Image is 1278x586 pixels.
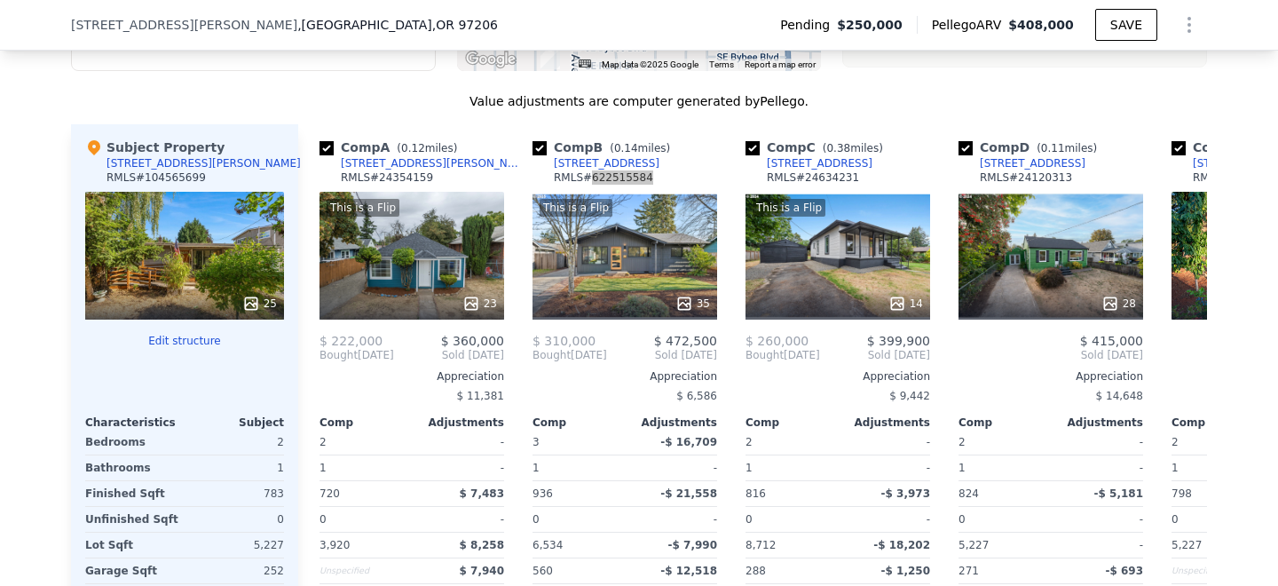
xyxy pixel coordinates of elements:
[71,16,297,34] span: [STREET_ADDRESS][PERSON_NAME]
[1171,436,1179,448] span: 2
[820,348,930,362] span: Sold [DATE]
[745,139,890,156] div: Comp C
[441,334,504,348] span: $ 360,000
[319,513,327,526] span: 0
[980,170,1072,185] div: RMLS # 24120313
[341,156,525,170] div: [STREET_ADDRESS][PERSON_NAME]
[319,348,358,362] span: Bought
[319,369,504,384] div: Appreciation
[412,416,504,430] div: Adjustments
[1171,416,1264,430] div: Comp
[341,170,433,185] div: RMLS # 24354159
[602,59,698,69] span: Map data ©2025 Google
[1171,539,1202,551] span: 5,227
[85,139,225,156] div: Subject Property
[457,390,504,402] span: $ 11,381
[841,507,930,532] div: -
[460,539,504,551] span: $ 8,258
[85,481,181,506] div: Finished Sqft
[415,507,504,532] div: -
[462,295,497,313] div: 23
[106,170,206,185] div: RMLS # 104565699
[1054,533,1143,558] div: -
[660,436,717,448] span: -$ 16,709
[676,390,717,402] span: $ 6,586
[668,539,717,551] span: -$ 7,990
[461,48,520,71] img: Google
[603,142,677,154] span: ( miles)
[745,436,753,448] span: 2
[540,39,560,69] div: 7109 SE 71st Ave
[460,565,504,577] span: $ 7,940
[1054,455,1143,480] div: -
[532,513,540,526] span: 0
[745,348,784,362] span: Bought
[532,565,553,577] span: 560
[1171,513,1179,526] span: 0
[106,156,301,170] div: [STREET_ADDRESS][PERSON_NAME]
[532,416,625,430] div: Comp
[532,455,621,480] div: 1
[958,436,966,448] span: 2
[319,539,350,551] span: 3,920
[85,416,185,430] div: Characteristics
[1095,9,1157,41] button: SAVE
[767,170,859,185] div: RMLS # 24634231
[532,139,677,156] div: Comp B
[242,295,277,313] div: 25
[532,348,607,362] div: [DATE]
[873,539,930,551] span: -$ 18,202
[841,455,930,480] div: -
[415,455,504,480] div: -
[85,334,284,348] button: Edit structure
[85,533,181,558] div: Lot Sqft
[188,481,284,506] div: 783
[660,565,717,577] span: -$ 12,518
[554,170,653,185] div: RMLS # 622515584
[628,507,717,532] div: -
[958,539,989,551] span: 5,227
[675,295,710,313] div: 35
[319,334,383,348] span: $ 222,000
[881,565,930,577] span: -$ 1,250
[85,430,181,455] div: Bedrooms
[958,416,1051,430] div: Comp
[625,416,717,430] div: Adjustments
[767,156,872,170] div: [STREET_ADDRESS]
[1171,455,1260,480] div: 1
[958,139,1104,156] div: Comp D
[745,513,753,526] span: 0
[532,334,596,348] span: $ 310,000
[1054,507,1143,532] div: -
[319,436,327,448] span: 2
[432,18,498,32] span: , OR 97206
[780,16,837,34] span: Pending
[958,513,966,526] span: 0
[745,348,820,362] div: [DATE]
[745,565,766,577] span: 288
[660,487,717,500] span: -$ 21,558
[319,455,408,480] div: 1
[1080,334,1143,348] span: $ 415,000
[1171,558,1260,583] div: Unspecified
[745,539,776,551] span: 8,712
[532,369,717,384] div: Appreciation
[85,507,181,532] div: Unfinished Sqft
[881,487,930,500] span: -$ 3,973
[1094,487,1143,500] span: -$ 5,181
[319,558,408,583] div: Unspecified
[319,487,340,500] span: 720
[1008,18,1074,32] span: $408,000
[460,487,504,500] span: $ 7,483
[614,142,638,154] span: 0.14
[980,156,1085,170] div: [STREET_ADDRESS]
[1105,565,1143,577] span: -$ 693
[1171,7,1207,43] button: Show Options
[958,369,1143,384] div: Appreciation
[532,487,553,500] span: 936
[932,16,1009,34] span: Pellego ARV
[85,558,181,583] div: Garage Sqft
[709,59,734,69] a: Terms
[607,348,717,362] span: Sold [DATE]
[745,416,838,430] div: Comp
